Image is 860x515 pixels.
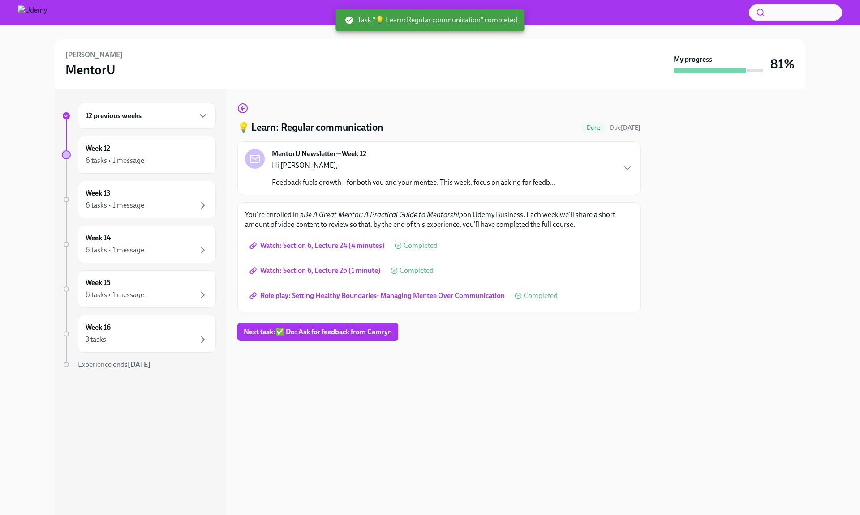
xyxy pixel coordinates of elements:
[245,210,633,230] p: You're enrolled in a on Udemy Business. Each week we'll share a short amount of video content to ...
[86,233,111,243] h6: Week 14
[86,200,144,210] div: 6 tasks • 1 message
[524,292,558,299] span: Completed
[18,5,47,20] img: Udemy
[621,124,641,132] strong: [DATE]
[78,360,150,369] span: Experience ends
[404,242,438,249] span: Completed
[272,149,366,159] strong: MentorU Newsletter—Week 12
[304,210,463,219] em: Be A Great Mentor: A Practical Guide to Mentorship
[65,62,116,78] h3: MentorU
[237,121,383,134] h4: 💡 Learn: Regular communication
[128,360,150,369] strong: [DATE]
[86,245,144,255] div: 6 tasks • 1 message
[86,111,142,121] h6: 12 previous weeks
[345,15,517,25] span: Task "💡 Learn: Regular communication" completed
[62,136,216,174] a: Week 126 tasks • 1 message
[62,181,216,218] a: Week 136 tasks • 1 message
[674,55,712,64] strong: My progress
[272,178,555,187] p: Feedback fuels growth—for both you and your mentee. This week, focus on asking for feedb...
[65,50,123,60] h6: [PERSON_NAME]
[251,291,505,300] span: Role play: Setting Healthy Boundaries- Managing Mentee Over Communication
[245,262,387,280] a: Watch: Section 6, Lecture 25 (1 minute)
[610,123,641,132] span: August 8th, 2025 23:00
[86,156,144,166] div: 6 tasks • 1 message
[86,144,110,153] h6: Week 12
[86,323,111,332] h6: Week 16
[78,103,216,129] div: 12 previous weeks
[86,335,106,345] div: 3 tasks
[62,270,216,308] a: Week 156 tasks • 1 message
[581,124,606,131] span: Done
[272,161,555,170] p: Hi [PERSON_NAME],
[251,266,381,275] span: Watch: Section 6, Lecture 25 (1 minute)
[237,323,398,341] button: Next task:✅ Do: Ask for feedback from Camryn
[62,226,216,263] a: Week 146 tasks • 1 message
[62,315,216,353] a: Week 163 tasks
[610,124,641,132] span: Due
[86,278,111,288] h6: Week 15
[400,267,434,274] span: Completed
[245,237,391,255] a: Watch: Section 6, Lecture 24 (4 minutes)
[86,290,144,300] div: 6 tasks • 1 message
[86,188,111,198] h6: Week 13
[251,241,385,250] span: Watch: Section 6, Lecture 24 (4 minutes)
[770,56,795,72] h3: 81%
[244,328,392,336] span: Next task : ✅ Do: Ask for feedback from Camryn
[245,287,511,305] a: Role play: Setting Healthy Boundaries- Managing Mentee Over Communication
